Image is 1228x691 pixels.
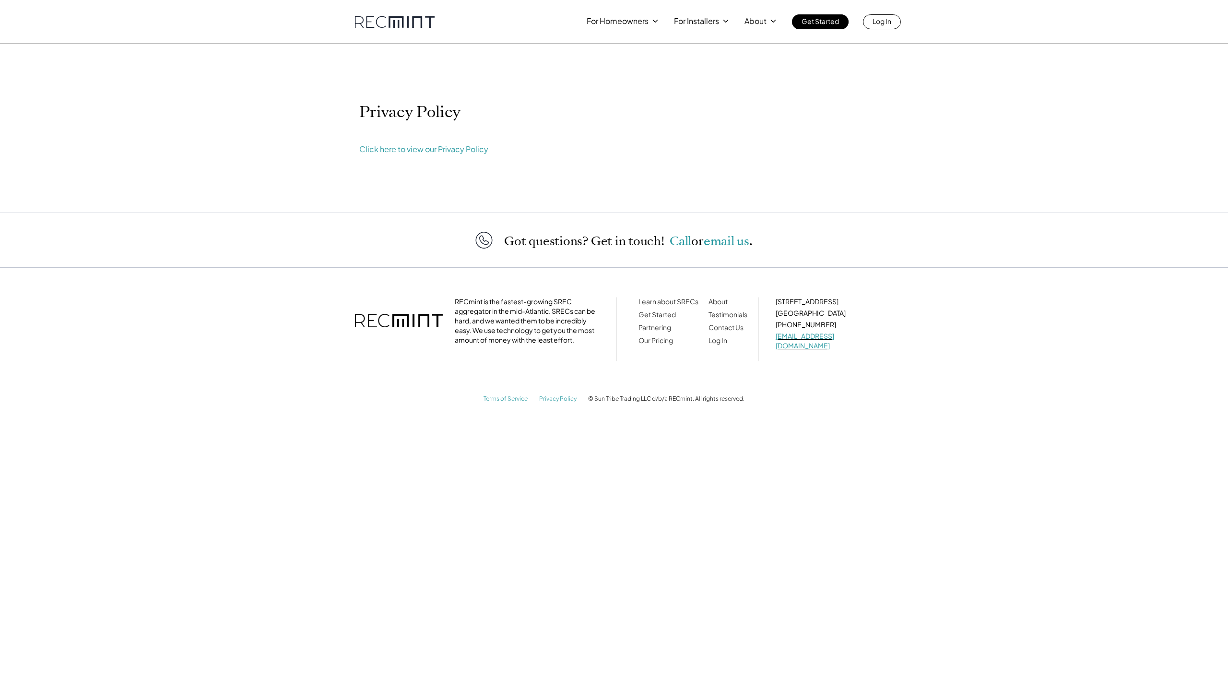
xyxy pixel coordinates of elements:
a: Terms of Service [484,395,528,402]
span: or [691,233,704,250]
a: Call [670,233,691,250]
a: Click here to view our Privacy Policy [359,144,488,154]
p: About [744,14,767,28]
p: For Homeowners [587,14,649,28]
a: Log In [708,336,727,345]
a: Partnering [638,323,671,332]
a: Privacy Policy [539,395,577,402]
p: [PHONE_NUMBER] [776,320,873,329]
p: Privacy Policy [359,101,869,122]
p: [GEOGRAPHIC_DATA] [776,308,873,318]
p: RECmint is the fastest-growing SREC aggregator in the mid-Atlantic. SRECs can be hard, and we wan... [455,297,599,345]
a: Learn about SRECs [638,297,698,306]
a: About [708,297,728,306]
p: Got questions? Get in touch! [504,235,752,248]
a: Testimonials [708,310,747,319]
a: Get Started [792,14,849,29]
p: For Installers [674,14,719,28]
p: Log In [873,14,891,28]
p: © Sun Tribe Trading LLC d/b/a RECmint. All rights reserved. [588,395,744,402]
a: Get Started [638,310,676,319]
a: email us [704,233,749,250]
p: [STREET_ADDRESS] [776,297,873,306]
a: Log In [863,14,901,29]
p: Get Started [802,14,839,28]
a: Contact Us [708,323,744,332]
span: . [749,233,753,250]
a: Our Pricing [638,336,673,345]
a: [EMAIL_ADDRESS][DOMAIN_NAME] [776,332,834,350]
